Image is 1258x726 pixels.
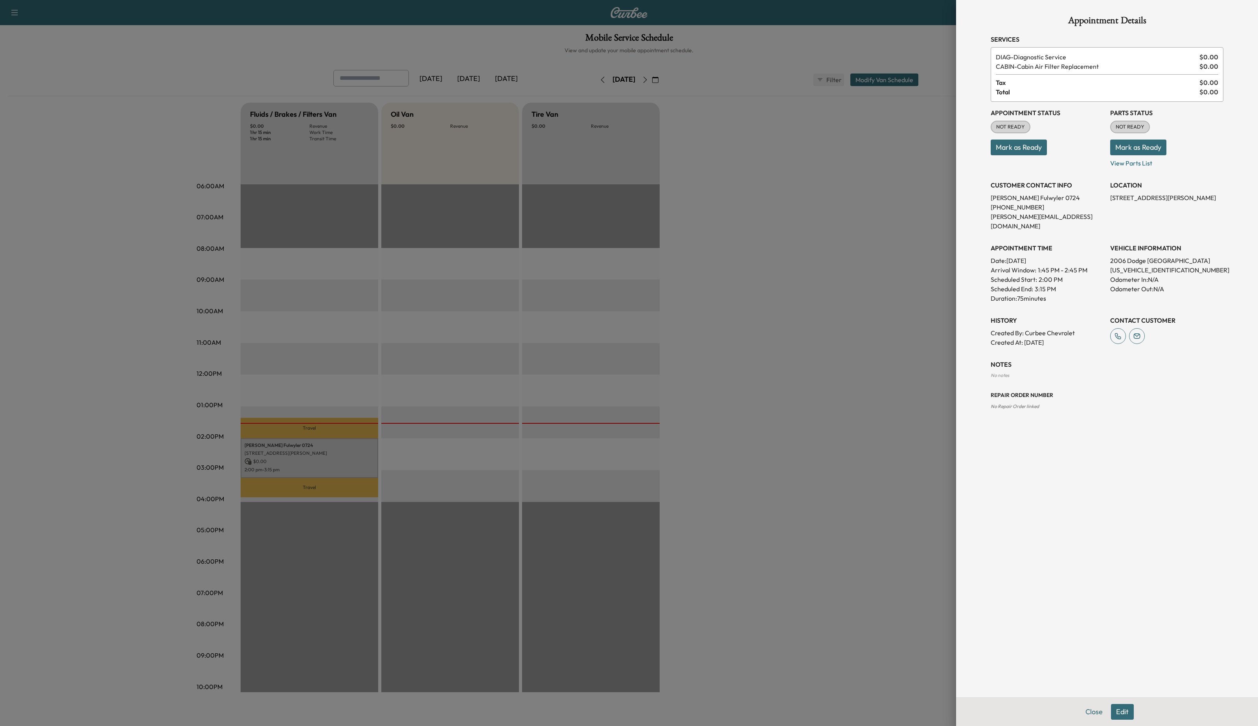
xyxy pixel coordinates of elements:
h3: CUSTOMER CONTACT INFO [991,180,1104,190]
span: Tax [996,78,1199,87]
span: Total [996,87,1199,97]
p: Scheduled End: [991,284,1033,294]
p: [STREET_ADDRESS][PERSON_NAME] [1110,193,1223,202]
p: 2006 Dodge [GEOGRAPHIC_DATA] [1110,256,1223,265]
p: View Parts List [1110,155,1223,168]
p: [PERSON_NAME] Fulwyler 0724 [991,193,1104,202]
span: Cabin Air Filter Replacement [996,62,1196,71]
button: Close [1080,704,1108,720]
p: Created By : Curbee Chevrolet [991,328,1104,338]
button: Mark as Ready [991,140,1047,155]
span: $ 0.00 [1199,78,1218,87]
p: Odometer Out: N/A [1110,284,1223,294]
span: $ 0.00 [1199,87,1218,97]
h3: NOTES [991,360,1223,369]
h1: Appointment Details [991,16,1223,28]
span: NOT READY [1111,123,1149,131]
h3: Services [991,35,1223,44]
h3: VEHICLE INFORMATION [1110,243,1223,253]
h3: Parts Status [1110,108,1223,118]
span: Diagnostic Service [996,52,1196,62]
div: No notes [991,372,1223,379]
p: Arrival Window: [991,265,1104,275]
p: Scheduled Start: [991,275,1037,284]
button: Edit [1111,704,1134,720]
p: [US_VEHICLE_IDENTIFICATION_NUMBER] [1110,265,1223,275]
span: NOT READY [991,123,1030,131]
p: 3:15 PM [1035,284,1056,294]
h3: History [991,316,1104,325]
p: [PERSON_NAME][EMAIL_ADDRESS][DOMAIN_NAME] [991,212,1104,231]
span: $ 0.00 [1199,62,1218,71]
p: Created At : [DATE] [991,338,1104,347]
p: Duration: 75 minutes [991,294,1104,303]
span: $ 0.00 [1199,52,1218,62]
p: Odometer In: N/A [1110,275,1223,284]
h3: APPOINTMENT TIME [991,243,1104,253]
p: Date: [DATE] [991,256,1104,265]
p: [PHONE_NUMBER] [991,202,1104,212]
h3: Appointment Status [991,108,1104,118]
p: 2:00 PM [1039,275,1063,284]
h3: CONTACT CUSTOMER [1110,316,1223,325]
span: 1:45 PM - 2:45 PM [1038,265,1087,275]
h3: LOCATION [1110,180,1223,190]
span: No Repair Order linked [991,403,1039,409]
h3: Repair Order number [991,391,1223,399]
button: Mark as Ready [1110,140,1166,155]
